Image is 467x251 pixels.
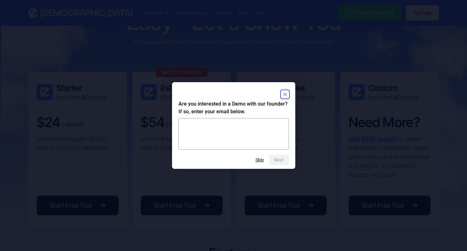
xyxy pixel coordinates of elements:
h2: Are you interested in a Demo with our founder? If so, enter your email below. [178,100,289,116]
textarea: Are you interested in a Demo with our founder? If so, enter your email below. [178,118,289,150]
dialog: Are you interested in a Demo with our founder? If so, enter your email below. [172,82,295,169]
button: Close [281,91,289,98]
button: Next question [269,155,289,165]
button: Skip [255,157,264,162]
